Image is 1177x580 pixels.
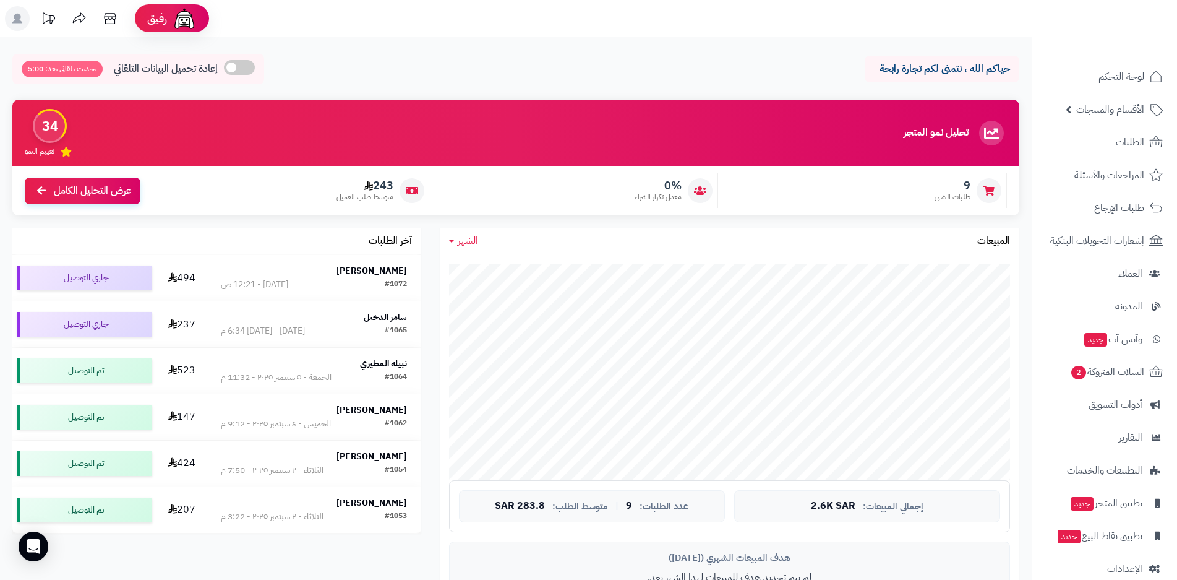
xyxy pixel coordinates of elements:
[336,404,407,417] strong: [PERSON_NAME]
[17,358,152,383] div: تم التوصيل
[1040,423,1170,452] a: التقارير
[22,61,103,77] span: تحديث تلقائي بعد: 5:00
[364,311,407,324] strong: سامر الدخيل
[385,371,407,384] div: #1064
[157,487,207,533] td: 207
[336,496,407,509] strong: [PERSON_NAME]
[1071,497,1094,511] span: جديد
[1076,101,1144,118] span: الأقسام والمنتجات
[1115,298,1142,315] span: المدونة
[385,279,407,291] div: #1072
[385,464,407,477] div: #1054
[1094,199,1144,217] span: طلبات الإرجاع
[1040,160,1170,190] a: المراجعات والأسئلة
[1107,560,1142,578] span: الإعدادات
[1040,521,1170,551] a: تطبيق نقاط البيعجديد
[157,301,207,347] td: 237
[458,233,478,248] span: الشهر
[1058,530,1081,543] span: جديد
[17,266,152,290] div: جاري التوصيل
[1040,488,1170,518] a: تطبيق المتجرجديد
[863,501,923,512] span: إجمالي المبيعات:
[157,441,207,487] td: 424
[385,511,407,523] div: #1053
[221,279,288,291] div: [DATE] - 12:21 ص
[221,371,332,384] div: الجمعة - ٥ سبتمبر ٢٠٢٥ - 11:32 م
[25,146,54,157] span: تقييم النمو
[147,11,167,26] span: رفيق
[935,192,970,202] span: طلبات الشهر
[811,501,855,512] span: 2.6K SAR
[615,501,618,511] span: |
[1056,527,1142,545] span: تطبيق نقاط البيع
[635,192,682,202] span: معدل تكرار الشراء
[221,325,305,337] div: [DATE] - [DATE] 6:34 م
[336,450,407,463] strong: [PERSON_NAME]
[495,501,545,512] span: 283.8 SAR
[1040,357,1170,387] a: السلات المتروكة2
[369,236,412,247] h3: آخر الطلبات
[1067,462,1142,479] span: التطبيقات والخدمات
[1040,128,1170,157] a: الطلبات
[635,179,682,193] span: 0%
[17,405,152,430] div: تم التوصيل
[552,501,608,512] span: متوسط الطلب:
[221,418,331,430] div: الخميس - ٤ سبتمبر ٢٠٢٥ - 9:12 م
[17,312,152,337] div: جاري التوصيل
[1040,193,1170,223] a: طلبات الإرجاع
[1050,232,1144,249] span: إشعارات التحويلات البنكية
[904,128,969,139] h3: تحليل نمو المتجر
[1040,226,1170,256] a: إشعارات التحويلات البنكية
[385,325,407,337] div: #1065
[1040,62,1170,92] a: لوحة التحكم
[449,234,478,248] a: الشهر
[157,394,207,440] td: 147
[1084,333,1107,347] span: جديد
[157,348,207,394] td: 523
[1118,265,1142,282] span: العملاء
[1040,390,1170,420] a: أدوات التسويق
[874,62,1010,76] p: حياكم الله ، نتمنى لكم تجارة رابحة
[626,501,632,512] span: 9
[360,357,407,370] strong: نبيلة المطيري
[1119,429,1142,446] span: التقارير
[385,418,407,430] div: #1062
[1116,134,1144,151] span: الطلبات
[25,178,140,204] a: عرض التحليل الكامل
[1040,259,1170,288] a: العملاء
[17,498,152,522] div: تم التوصيل
[977,236,1010,247] h3: المبيعات
[336,179,393,193] span: 243
[1089,396,1142,413] span: أدوات التسويق
[33,6,64,34] a: تحديثات المنصة
[221,511,323,523] div: الثلاثاء - ٢ سبتمبر ٢٠٢٥ - 3:22 م
[221,464,323,477] div: الثلاثاء - ٢ سبتمبر ٢٠٢٥ - 7:50 م
[17,451,152,476] div: تم التوصيل
[19,532,48,561] div: Open Intercom Messenger
[1071,366,1086,379] span: 2
[336,192,393,202] span: متوسط طلب العميل
[1040,456,1170,485] a: التطبيقات والخدمات
[54,184,131,198] span: عرض التحليل الكامل
[935,179,970,193] span: 9
[1069,495,1142,512] span: تطبيق المتجر
[1070,363,1144,381] span: السلات المتروكة
[640,501,688,512] span: عدد الطلبات:
[1098,68,1144,85] span: لوحة التحكم
[1040,292,1170,321] a: المدونة
[459,552,1000,565] div: هدف المبيعات الشهري ([DATE])
[172,6,197,31] img: ai-face.png
[157,255,207,301] td: 494
[114,62,218,76] span: إعادة تحميل البيانات التلقائي
[1093,33,1165,59] img: logo-2.png
[1083,331,1142,348] span: وآتس آب
[1040,324,1170,354] a: وآتس آبجديد
[336,264,407,277] strong: [PERSON_NAME]
[1074,167,1144,184] span: المراجعات والأسئلة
